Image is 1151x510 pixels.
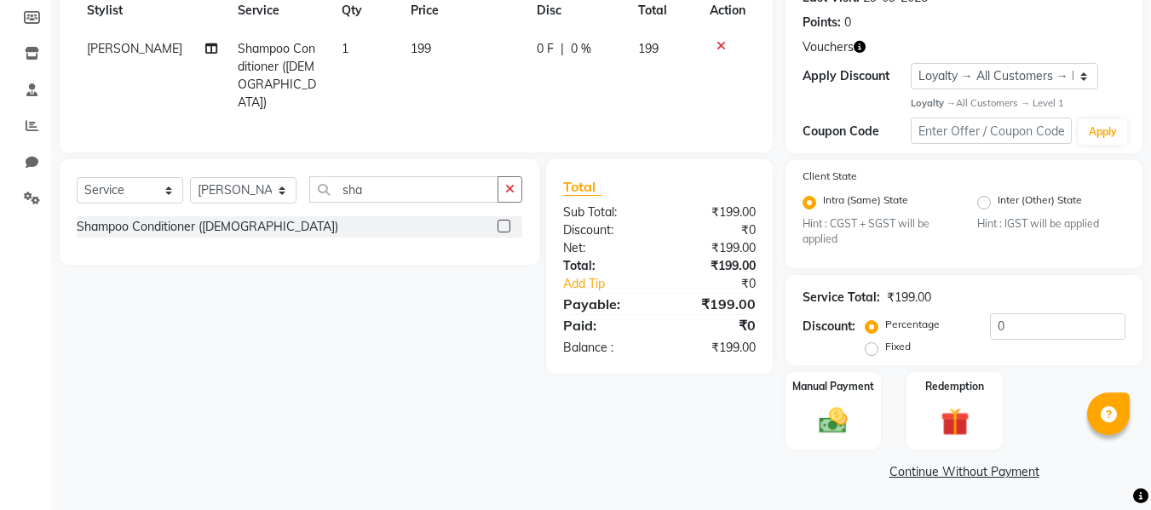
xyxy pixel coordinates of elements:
div: 0 [844,14,851,32]
span: [PERSON_NAME] [87,41,182,56]
label: Redemption [925,379,984,394]
small: Hint : IGST will be applied [977,216,1125,232]
label: Inter (Other) State [998,192,1082,213]
div: ₹199.00 [659,203,768,221]
span: 199 [638,41,659,56]
div: ₹199.00 [659,339,768,357]
img: _gift.svg [932,404,978,439]
span: 1 [342,41,348,56]
label: Intra (Same) State [823,192,908,213]
button: Apply [1079,119,1127,145]
div: All Customers → Level 1 [911,96,1125,111]
img: _cash.svg [810,404,856,437]
label: Fixed [885,339,911,354]
div: Discount: [550,221,659,239]
a: Add Tip [550,275,677,293]
input: Search or Scan [309,176,498,203]
div: ₹0 [659,315,768,335]
div: Paid: [550,315,659,335]
small: Hint : CGST + SGST will be applied [803,216,951,248]
input: Enter Offer / Coupon Code [911,117,1072,144]
label: Manual Payment [792,379,874,394]
div: ₹199.00 [659,257,768,275]
div: Balance : [550,339,659,357]
div: ₹199.00 [659,239,768,257]
div: Payable: [550,294,659,314]
span: 199 [411,41,431,56]
span: | [561,40,564,58]
label: Percentage [885,317,940,332]
label: Client State [803,169,857,184]
div: ₹0 [659,221,768,239]
div: Sub Total: [550,203,659,221]
span: 0 F [537,40,554,58]
div: Shampoo Conditioner ([DEMOGRAPHIC_DATA]) [77,218,338,236]
div: Net: [550,239,659,257]
div: Points: [803,14,841,32]
div: Discount: [803,318,855,335]
span: Vouchers [803,38,854,56]
span: Total [563,178,602,196]
a: Continue Without Payment [789,463,1139,481]
span: 0 % [571,40,591,58]
div: Total: [550,257,659,275]
div: ₹199.00 [659,294,768,314]
div: Apply Discount [803,67,910,85]
strong: Loyalty → [911,97,956,109]
div: ₹199.00 [887,289,931,307]
div: Service Total: [803,289,880,307]
span: Shampoo Conditioner ([DEMOGRAPHIC_DATA]) [238,41,316,110]
div: ₹0 [678,275,769,293]
div: Coupon Code [803,123,910,140]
